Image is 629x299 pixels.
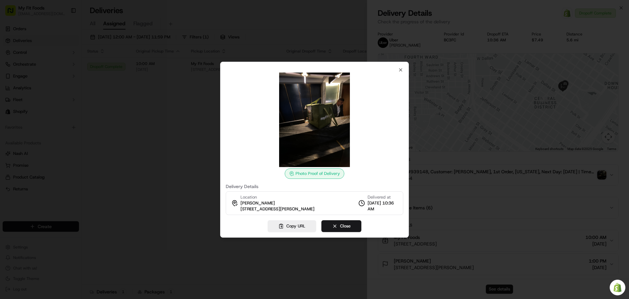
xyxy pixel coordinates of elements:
a: 📗Knowledge Base [4,93,53,104]
div: 💻 [55,96,61,101]
div: Start new chat [22,63,107,69]
span: Knowledge Base [13,95,50,102]
a: Powered byPylon [46,111,79,116]
span: Pylon [65,111,79,116]
p: Welcome 👋 [7,26,119,37]
div: Photo Proof of Delivery [285,168,344,179]
span: Location [240,194,257,200]
a: 💻API Documentation [53,93,108,104]
span: [DATE] 10:36 AM [368,200,398,212]
img: 1736555255976-a54dd68f-1ca7-489b-9aae-adbdc363a1c4 [7,63,18,75]
button: Copy URL [268,220,316,232]
img: photo_proof_of_delivery image [267,73,362,167]
div: We're available if you need us! [22,69,83,75]
span: [STREET_ADDRESS][PERSON_NAME] [240,206,314,212]
button: Start new chat [111,65,119,73]
span: Delivered at [368,194,398,200]
input: Got a question? Start typing here... [17,42,118,49]
img: Nash [7,7,20,20]
span: [PERSON_NAME] [240,200,275,206]
label: Delivery Details [226,184,403,189]
span: API Documentation [62,95,105,102]
div: 📗 [7,96,12,101]
button: Close [321,220,361,232]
